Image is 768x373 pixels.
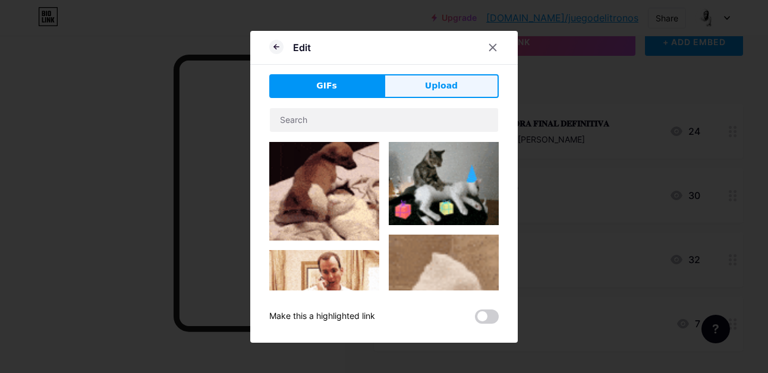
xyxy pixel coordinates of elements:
span: GIFs [316,80,337,92]
button: GIFs [269,74,384,98]
input: Search [270,108,498,132]
img: Gihpy [269,250,379,303]
span: Upload [425,80,458,92]
img: Gihpy [389,142,499,338]
img: Gihpy [269,142,379,241]
div: Edit [293,40,311,55]
div: Make this a highlighted link [269,309,375,324]
button: Upload [384,74,499,98]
